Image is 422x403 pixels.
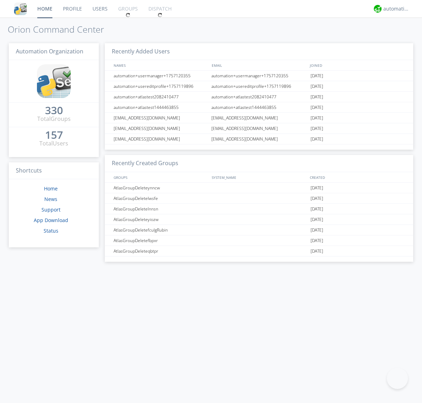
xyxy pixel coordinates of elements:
h3: Recently Created Groups [105,155,413,172]
div: [EMAIL_ADDRESS][DOMAIN_NAME] [210,113,309,123]
div: [EMAIL_ADDRESS][DOMAIN_NAME] [112,123,209,134]
iframe: Toggle Customer Support [387,368,408,389]
span: [DATE] [311,214,323,225]
span: [DATE] [311,92,323,102]
div: [EMAIL_ADDRESS][DOMAIN_NAME] [112,134,209,144]
span: [DATE] [311,193,323,204]
a: AtlasGroupDeletefculgRubin[DATE] [105,225,413,235]
div: automation+atlastest2082410477 [112,92,209,102]
span: [DATE] [311,225,323,235]
span: [DATE] [311,204,323,214]
h3: Shortcuts [9,162,99,180]
span: [DATE] [311,102,323,113]
div: automation+usermanager+1757120355 [112,71,209,81]
a: AtlasGroupDeletelnnsn[DATE] [105,204,413,214]
div: Total Groups [37,115,71,123]
a: App Download [34,217,68,223]
div: [EMAIL_ADDRESS][DOMAIN_NAME] [210,123,309,134]
div: AtlasGroupDeletelwsfe [112,193,209,203]
div: SYSTEM_NAME [210,172,308,182]
div: GROUPS [112,172,208,182]
a: [EMAIL_ADDRESS][DOMAIN_NAME][EMAIL_ADDRESS][DOMAIN_NAME][DATE] [105,123,413,134]
div: AtlasGroupDeleteqbtpr [112,246,209,256]
div: AtlasGroupDeletefculgRubin [112,225,209,235]
span: [DATE] [311,235,323,246]
span: Automation Organization [16,47,83,55]
div: automation+atlastest1444463855 [112,102,209,112]
a: AtlasGroupDeleteynncw[DATE] [105,183,413,193]
img: d2d01cd9b4174d08988066c6d424eccd [374,5,382,13]
div: automation+usereditprofile+1757119896 [112,81,209,91]
a: automation+atlastest2082410477automation+atlastest2082410477[DATE] [105,92,413,102]
a: AtlasGroupDeleteyiozw[DATE] [105,214,413,225]
a: automation+usermanager+1757120355automation+usermanager+1757120355[DATE] [105,71,413,81]
div: automation+usereditprofile+1757119896 [210,81,309,91]
a: [EMAIL_ADDRESS][DOMAIN_NAME][EMAIL_ADDRESS][DOMAIN_NAME][DATE] [105,113,413,123]
a: automation+atlastest1444463855automation+atlastest1444463855[DATE] [105,102,413,113]
img: cddb5a64eb264b2086981ab96f4c1ba7 [37,64,71,98]
div: CREATED [308,172,407,182]
a: Status [44,227,58,234]
span: [DATE] [311,71,323,81]
img: spin.svg [158,13,162,18]
div: EMAIL [210,60,308,70]
div: automation+atlas [383,5,410,12]
div: [EMAIL_ADDRESS][DOMAIN_NAME] [112,113,209,123]
div: automation+usermanager+1757120355 [210,71,309,81]
span: [DATE] [311,183,323,193]
div: NAMES [112,60,208,70]
a: AtlasGroupDeletefbpxr[DATE] [105,235,413,246]
a: AtlasGroupDeleteqbtpr[DATE] [105,246,413,256]
a: News [44,196,57,202]
div: automation+atlastest1444463855 [210,102,309,112]
span: [DATE] [311,134,323,144]
a: 330 [45,107,63,115]
a: [EMAIL_ADDRESS][DOMAIN_NAME][EMAIL_ADDRESS][DOMAIN_NAME][DATE] [105,134,413,144]
span: [DATE] [311,113,323,123]
a: 157 [45,131,63,139]
span: [DATE] [311,123,323,134]
div: AtlasGroupDeleteyiozw [112,214,209,225]
div: [EMAIL_ADDRESS][DOMAIN_NAME] [210,134,309,144]
div: AtlasGroupDeletelnnsn [112,204,209,214]
div: Total Users [39,139,68,148]
a: automation+usereditprofile+1757119896automation+usereditprofile+1757119896[DATE] [105,81,413,92]
a: AtlasGroupDeletelwsfe[DATE] [105,193,413,204]
img: cddb5a64eb264b2086981ab96f4c1ba7 [14,2,27,15]
span: [DATE] [311,246,323,256]
div: JOINED [308,60,407,70]
div: 330 [45,107,63,114]
img: spin.svg [126,13,130,18]
div: AtlasGroupDeletefbpxr [112,235,209,246]
a: Home [44,185,58,192]
a: Support [41,206,60,213]
span: [DATE] [311,81,323,92]
div: automation+atlastest2082410477 [210,92,309,102]
div: 157 [45,131,63,138]
h3: Recently Added Users [105,43,413,60]
div: AtlasGroupDeleteynncw [112,183,209,193]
